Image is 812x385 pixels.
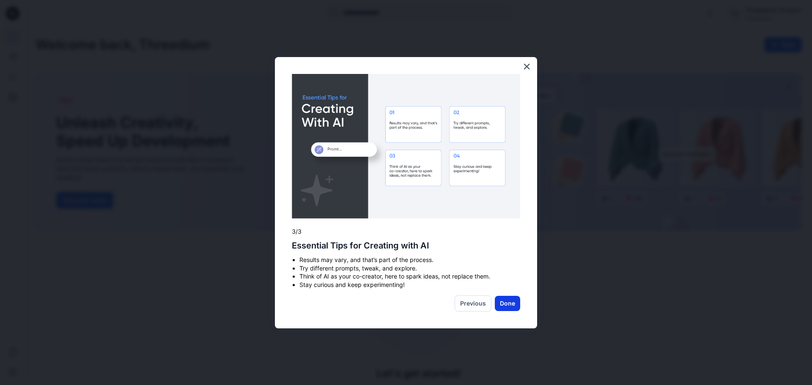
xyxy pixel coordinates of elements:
[299,272,520,281] li: Think of AI as your co-creator, here to spark ideas, not replace them.
[299,256,520,264] li: Results may vary, and that’s part of the process.
[299,264,520,273] li: Try different prompts, tweak, and explore.
[523,60,531,73] button: Close
[495,296,520,311] button: Done
[299,281,520,289] li: Stay curious and keep experimenting!
[292,240,520,251] h2: Essential Tips for Creating with AI
[455,295,491,311] button: Previous
[292,227,520,236] p: 3/3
